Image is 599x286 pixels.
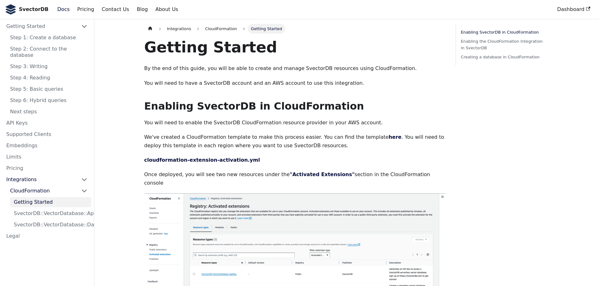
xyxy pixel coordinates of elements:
[5,4,16,14] img: SvectorDB Logo
[19,5,48,13] b: SvectorDB
[144,133,446,150] p: We've created a CloudFormation template to make this process easier. You can find the template . ...
[144,64,446,73] p: By the end of this guide, you will be able to create and manage SvectorDB resources using CloudFo...
[3,141,91,151] a: Embeddings
[461,29,547,35] a: Enabling SvectorDB in CloudFormation
[144,24,156,34] a: Home page
[3,129,91,139] a: Supported Clients
[6,186,91,196] a: CloudFormation
[461,54,547,60] a: Creating a database in CloudFormation
[144,38,446,57] h1: Getting Started
[144,79,446,87] p: You will need to have a SvectorDB account and an AWS account to use this integration.
[6,95,91,105] a: Step 6: Hybrid queries
[290,171,354,177] a: "Activated Extensions"
[3,21,77,31] a: Getting Started
[144,100,446,112] h2: Enabling SvectorDB in CloudFormation
[389,134,402,140] a: here
[77,21,91,31] button: Collapse sidebar category 'Getting Started'
[202,24,240,34] span: CloudFormation
[3,152,91,162] a: Limits
[6,62,91,72] a: Step 3: Writing
[6,73,91,83] a: Step 4: Reading
[6,84,91,94] a: Step 5: Basic queries
[98,4,133,15] a: Contact Us
[6,44,91,60] a: Step 2: Connect to the database
[10,197,91,207] a: Getting Started
[6,33,91,43] a: Step 1: Create a database
[5,4,48,14] a: SvectorDB LogoSvectorDB
[74,4,98,15] a: Pricing
[164,24,195,34] span: Integrations
[3,118,91,128] a: API Keys
[10,220,91,230] a: SvectorDB::VectorDatabase::Database
[53,4,73,15] a: Docs
[144,119,446,127] p: You will need to enable the SvectorDB CloudFormation resource provider in your AWS account.
[3,231,91,241] a: Legal
[461,38,547,51] a: Enabling the CloudFormation Integration in SvectorDB
[3,175,91,185] a: Integrations
[133,4,152,15] a: Blog
[10,208,91,219] a: SvectorDB::VectorDatabase::ApiKey
[3,163,91,173] a: Pricing
[144,24,446,34] nav: Breadcrumbs
[144,170,446,187] p: Once deployed, you will see two new resources under the section in the CloudFormation console
[152,4,182,15] a: About Us
[248,24,285,34] span: Getting Started
[144,157,260,163] a: cloudformation-extension-activation.yml
[553,4,594,15] a: Dashboard
[6,107,91,117] a: Next steps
